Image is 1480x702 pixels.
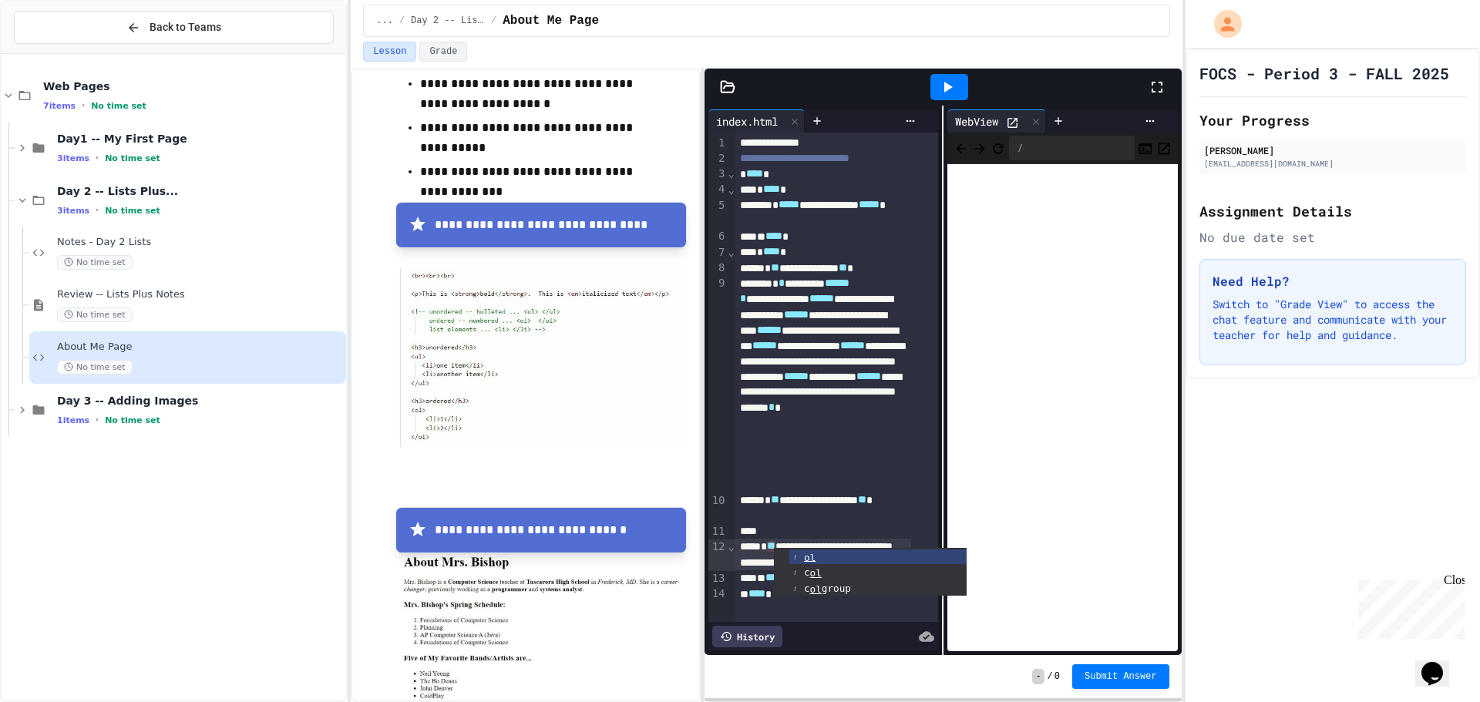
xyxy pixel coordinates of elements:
span: No time set [105,206,160,216]
span: • [96,152,99,164]
span: About Me Page [503,12,599,30]
iframe: Web Preview [947,164,1178,652]
div: 6 [708,229,728,244]
div: No due date set [1199,228,1466,247]
span: • [96,414,99,426]
span: Day 2 -- Lists Plus... [411,15,485,27]
h2: Assignment Details [1199,200,1466,222]
div: 11 [708,524,728,539]
span: No time set [57,307,133,322]
div: 5 [708,198,728,230]
div: / [1009,136,1135,160]
span: • [96,204,99,217]
h3: Need Help? [1213,272,1453,291]
span: ... [376,15,393,27]
div: WebView [947,109,1046,133]
span: / [491,15,496,27]
iframe: chat widget [1415,640,1465,687]
span: ol [810,583,822,595]
span: 0 [1054,670,1060,683]
button: Console [1138,139,1153,157]
button: Refresh [991,139,1006,157]
span: No time set [91,101,146,111]
div: index.html [708,113,785,129]
button: Lesson [363,42,416,62]
span: c [804,566,822,578]
span: No time set [105,415,160,425]
span: Review -- Lists Plus Notes [57,288,343,301]
p: Switch to "Grade View" to access the chat feature and communicate with your teacher for help and ... [1213,297,1453,343]
span: Day 3 -- Adding Images [57,394,343,408]
span: 3 items [57,153,89,163]
div: 1 [708,136,728,151]
span: Fold line [727,540,735,553]
span: • [82,99,85,112]
div: 13 [708,571,728,586]
div: [PERSON_NAME] [1204,143,1461,157]
span: Day1 -- My First Page [57,132,343,146]
span: Fold line [727,183,735,196]
div: 4 [708,182,728,197]
div: 10 [708,493,728,525]
span: c group [804,583,851,594]
button: Back to Teams [14,11,334,44]
h1: FOCS - Period 3 - FALL 2025 [1199,62,1449,84]
span: ol [804,551,816,563]
div: 3 [708,166,728,182]
div: WebView [947,113,1006,129]
iframe: chat widget [1352,573,1465,639]
button: Open in new tab [1156,139,1172,157]
span: Notes - Day 2 Lists [57,236,343,249]
h2: Your Progress [1199,109,1466,131]
span: Forward [972,138,987,157]
div: 9 [708,276,728,492]
button: Grade [419,42,467,62]
span: No time set [105,153,160,163]
span: - [1032,669,1044,684]
span: Submit Answer [1085,670,1157,683]
span: 1 items [57,415,89,425]
span: No time set [57,255,133,270]
span: About Me Page [57,341,343,354]
span: ol [810,567,822,579]
div: 7 [708,245,728,260]
span: Fold line [727,167,735,180]
span: / [1048,670,1053,683]
div: 14 [708,586,728,602]
div: 12 [708,539,728,571]
span: Day 2 -- Lists Plus... [57,184,343,198]
span: No time set [57,360,133,375]
div: index.html [708,109,805,133]
button: Submit Answer [1072,664,1169,689]
div: Chat with us now!Close [6,6,106,98]
span: Fold line [727,246,735,258]
span: / [399,15,405,27]
div: History [712,626,782,647]
div: 8 [708,260,728,276]
span: 3 items [57,206,89,216]
span: Web Pages [43,79,343,93]
div: My Account [1198,6,1246,42]
ul: Completions [774,548,967,596]
div: [EMAIL_ADDRESS][DOMAIN_NAME] [1204,158,1461,170]
span: Back [954,138,969,157]
span: 7 items [43,101,76,111]
span: Back to Teams [150,19,221,35]
div: 2 [708,151,728,166]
